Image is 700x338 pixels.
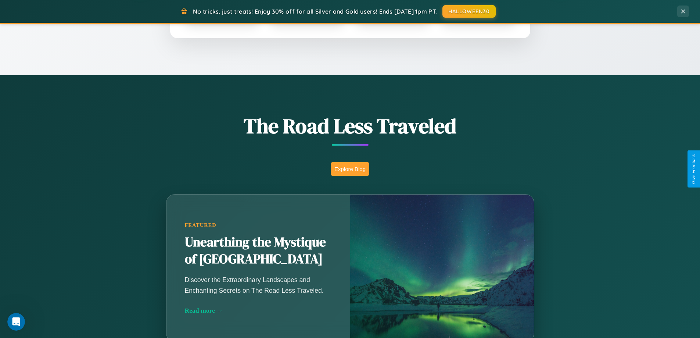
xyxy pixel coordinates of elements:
span: No tricks, just treats! Enjoy 30% off for all Silver and Gold users! Ends [DATE] 1pm PT. [193,8,437,15]
button: HALLOWEEN30 [442,5,496,18]
iframe: Intercom live chat [7,313,25,331]
div: Give Feedback [691,154,696,184]
h1: The Road Less Traveled [130,112,571,140]
button: Explore Blog [331,162,369,176]
h2: Unearthing the Mystique of [GEOGRAPHIC_DATA] [185,234,332,268]
p: Discover the Extraordinary Landscapes and Enchanting Secrets on The Road Less Traveled. [185,275,332,295]
div: Read more → [185,307,332,314]
div: Featured [185,222,332,228]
